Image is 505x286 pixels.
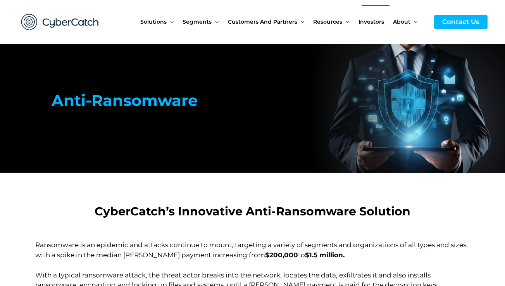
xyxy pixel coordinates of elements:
[228,5,297,38] span: Customers and Partners
[342,5,349,38] span: Menu Toggle
[297,5,304,38] span: Menu Toggle
[358,5,384,38] span: Investors
[140,5,426,38] nav: Site Navigation: New Main Menu
[140,5,167,38] span: Solutions
[393,5,410,38] span: About
[36,241,468,259] span: Ransomware is an epidemic and attacks continue to mount, targeting a variety of segments and orga...
[265,251,298,259] strong: $200,000
[410,5,417,38] span: Menu Toggle
[36,204,470,219] h3: CyberCatch’s Innovative Anti-Ransomware Solution
[434,15,488,29] a: Contact Us
[183,5,212,38] span: Segments
[212,5,219,38] span: Menu Toggle
[358,5,393,38] a: Investors
[167,5,174,38] span: Menu Toggle
[305,251,345,259] strong: $1.5 million.
[36,90,214,111] h2: Anti-Ransomware
[313,5,342,38] span: Resources
[14,6,107,38] img: CyberCatch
